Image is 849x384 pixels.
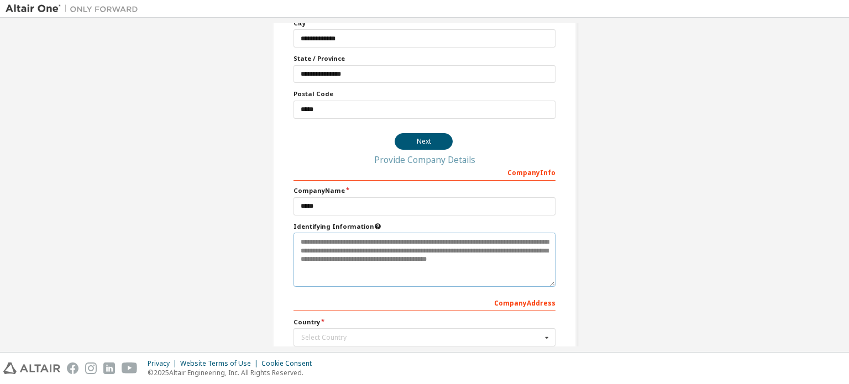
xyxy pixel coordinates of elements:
[103,362,115,374] img: linkedin.svg
[294,156,555,163] div: Provide Company Details
[122,362,138,374] img: youtube.svg
[148,368,318,377] p: © 2025 Altair Engineering, Inc. All Rights Reserved.
[294,222,555,231] label: Please provide any information that will help our support team identify your company. Email and n...
[395,133,453,150] button: Next
[294,293,555,311] div: Company Address
[6,3,144,14] img: Altair One
[180,359,261,368] div: Website Terms of Use
[67,362,78,374] img: facebook.svg
[85,362,97,374] img: instagram.svg
[294,19,555,28] label: City
[294,318,555,327] label: Country
[261,359,318,368] div: Cookie Consent
[294,90,555,98] label: Postal Code
[294,54,555,63] label: State / Province
[294,186,555,195] label: Company Name
[301,334,542,341] div: Select Country
[148,359,180,368] div: Privacy
[294,163,555,181] div: Company Info
[3,362,60,374] img: altair_logo.svg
